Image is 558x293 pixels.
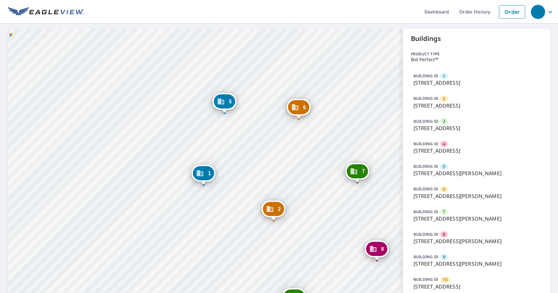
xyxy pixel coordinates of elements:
[414,73,438,79] p: BUILDING ID
[443,96,445,102] span: 2
[414,186,438,192] p: BUILDING ID
[414,169,540,177] p: [STREET_ADDRESS][PERSON_NAME]
[381,247,384,251] span: 8
[414,260,540,268] p: [STREET_ADDRESS][PERSON_NAME]
[443,254,445,260] span: 9
[443,73,445,79] span: 1
[287,99,311,119] div: Dropped pin, building 6, Commercial property, 207 Ridgeline Dr Telluride, CO 81435
[443,141,445,147] span: 4
[414,96,438,101] p: BUILDING ID
[414,147,540,155] p: [STREET_ADDRESS]
[262,201,285,221] div: Dropped pin, building 2, Commercial property, 106 Tristant Dr Telluride, CO 81435
[411,57,543,62] p: Bid Perfect™
[362,169,365,174] span: 7
[213,93,236,113] div: Dropped pin, building 5, Commercial property, 203 Ridgeline Dr Telluride, CO 81435
[443,232,445,238] span: 8
[414,215,540,222] p: [STREET_ADDRESS][PERSON_NAME]
[414,209,438,214] p: BUILDING ID
[443,209,445,215] span: 7
[443,118,445,124] span: 3
[414,232,438,237] p: BUILDING ID
[443,164,445,170] span: 5
[345,163,369,183] div: Dropped pin, building 7, Commercial property, 213 Ridgeline Dr Telluride, CO 81435
[303,105,306,110] span: 6
[414,277,438,282] p: BUILDING ID
[414,237,540,245] p: [STREET_ADDRESS][PERSON_NAME]
[499,5,525,19] a: Order
[414,283,540,290] p: [STREET_ADDRESS]
[229,99,232,104] span: 5
[365,241,389,260] div: Dropped pin, building 8, Commercial property, 217 Ridgeline Dr Telluride, CO 81435
[8,7,84,17] img: EV Logo
[192,165,215,185] div: Dropped pin, building 1, Commercial property, 112 Tristant Dr Telluride, CO 81435
[411,34,543,43] p: Buildings
[414,192,540,200] p: [STREET_ADDRESS][PERSON_NAME]
[414,102,540,109] p: [STREET_ADDRESS]
[414,79,540,87] p: [STREET_ADDRESS]
[443,186,445,192] span: 6
[414,164,438,169] p: BUILDING ID
[414,254,438,260] p: BUILDING ID
[411,51,543,57] p: Product type
[414,118,438,124] p: BUILDING ID
[278,207,281,212] span: 2
[443,277,447,283] span: 10
[414,124,540,132] p: [STREET_ADDRESS]
[208,171,211,176] span: 1
[414,141,438,146] p: BUILDING ID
